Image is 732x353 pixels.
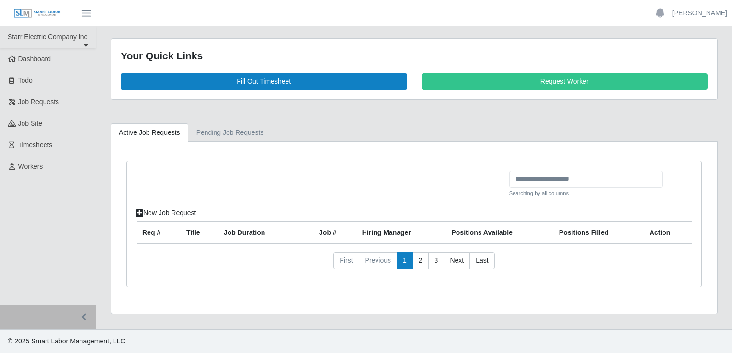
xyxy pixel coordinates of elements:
th: Positions Filled [553,222,644,244]
th: Hiring Manager [356,222,446,244]
img: SLM Logo [13,8,61,19]
a: 3 [428,252,445,269]
span: Job Requests [18,98,59,106]
span: © 2025 Smart Labor Management, LLC [8,337,125,345]
span: job site [18,120,43,127]
span: Todo [18,77,33,84]
nav: pagination [137,252,692,277]
a: [PERSON_NAME] [672,8,727,18]
a: Last [469,252,494,269]
a: 1 [397,252,413,269]
span: Workers [18,163,43,170]
a: Active Job Requests [111,123,188,142]
a: Pending Job Requests [188,123,272,142]
a: Request Worker [422,73,708,90]
a: New Job Request [129,205,203,221]
th: Action [644,222,692,244]
a: 2 [412,252,429,269]
a: Fill Out Timesheet [121,73,407,90]
small: Searching by all columns [509,189,663,198]
th: Req # [137,222,181,244]
th: Job Duration [218,222,297,244]
th: Title [181,222,218,244]
span: Dashboard [18,55,51,63]
a: Next [444,252,470,269]
span: Timesheets [18,141,53,149]
th: Positions Available [446,222,553,244]
th: Job # [313,222,356,244]
div: Your Quick Links [121,48,708,64]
